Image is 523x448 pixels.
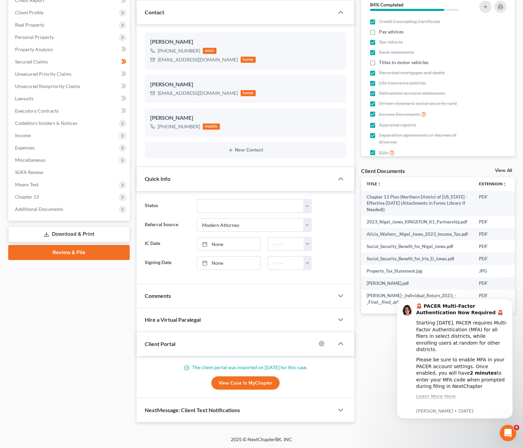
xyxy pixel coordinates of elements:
a: Download & Print [8,226,130,242]
span: SOFA Review [15,169,43,175]
a: None [197,237,261,250]
td: PDF [473,240,512,252]
span: Bills [379,149,388,156]
span: Codebtors Insiders & Notices [15,120,77,126]
a: Property Analysis [10,43,130,56]
td: Chapter 13 Plan (Northern District of [US_STATE] - Effective [DATE] (Attachments in Forms Library... [361,191,473,216]
input: -- : -- [268,237,304,250]
a: Unsecured Nonpriority Claims [10,80,130,92]
td: PDF [473,216,512,228]
p: The client portal was imported on [DATE] for this case. [145,364,346,371]
div: mobile [203,124,220,130]
td: Social_Security_Benefit_for_Irie_D_Jones.pdf [361,252,473,265]
iframe: Intercom notifications message [386,288,523,430]
a: View All [495,168,512,173]
span: Real Property [15,22,44,28]
td: PDF [473,277,512,289]
div: Client Documents [361,167,405,174]
td: Property_Tax_Statement.jpg [361,265,473,277]
span: Unsecured Priority Claims [15,71,71,77]
a: Executory Contracts [10,105,130,117]
label: Status [141,199,194,213]
span: Hire a Virtual Paralegal [145,316,201,323]
div: [PERSON_NAME] [150,38,341,46]
span: Bank statements [379,49,414,56]
td: JPG [473,265,512,277]
div: [EMAIL_ADDRESS][DOMAIN_NAME] [158,56,238,63]
span: Client Profile [15,10,43,15]
span: Income Documents [379,111,420,118]
label: IC Date [141,237,194,251]
button: New Contact [150,147,341,153]
span: NextMessage: Client Text Notifications [145,407,240,413]
span: Client Portal [145,341,175,347]
td: 2023_Nigel_Jones_KINGSTON_K1_Partnership.pdf [361,216,473,228]
i: unfold_more [503,182,507,186]
span: Income [15,132,31,138]
span: Comments [145,292,171,299]
span: Quick Info [145,175,170,182]
span: Drivers license & social security card [379,100,457,107]
div: [PERSON_NAME] [150,81,341,89]
td: Alicia_Walters__Nigel_Jones_2023_Income_Tax.pdf [361,228,473,240]
span: Tax returns [379,39,403,45]
td: [PERSON_NAME]-_Individual_Return_2023_-_Final__filed_.pdf [361,290,473,308]
input: -- : -- [268,257,304,270]
span: Lawsuits [15,96,33,101]
div: home [241,90,256,96]
td: PDF [473,191,512,216]
span: Personal Property [15,34,54,40]
a: Secured Claims [10,56,130,68]
iframe: Intercom live chat [500,425,516,441]
span: Means Test [15,182,39,187]
span: Pay advices [379,28,404,35]
a: SOFA Review [10,166,130,178]
span: Retirement account statements [379,90,445,97]
a: Unsecured Priority Claims [10,68,130,80]
span: Executory Contracts [15,108,59,114]
label: Referral Source [141,218,194,232]
div: [PHONE_NUMBER] [158,123,200,130]
span: Additional Documents [15,206,63,212]
span: Appraisal reports [379,121,416,128]
span: Recorded mortgages and deeds [379,69,445,76]
strong: 84% Completed [370,2,404,8]
a: Extensionunfold_more [479,181,507,186]
a: Review & File [8,245,130,260]
a: Lawsuits [10,92,130,105]
td: PDF [473,228,512,240]
div: home [241,57,256,63]
span: Unsecured Nonpriority Claims [15,83,80,89]
i: unfold_more [377,182,381,186]
div: [EMAIL_ADDRESS][DOMAIN_NAME] [158,90,238,97]
div: [PERSON_NAME] [150,114,341,122]
td: [PERSON_NAME].pdf [361,277,473,289]
span: Property Analysis [15,46,53,52]
span: Credit Counseling Certificate [379,18,440,25]
span: Contact [145,9,164,15]
div: [PHONE_NUMBER] [158,47,200,54]
a: Titleunfold_more [367,181,381,186]
span: Titles to motor vehicles [379,59,428,66]
td: Social_Security_Benefit_for_Nigel_Jones.pdf [361,240,473,252]
div: work [203,48,216,54]
span: Life insurance policies [379,80,426,86]
td: PDF [473,252,512,265]
span: Miscellaneous [15,157,45,163]
label: Signing Date [141,256,194,270]
span: Secured Claims [15,59,48,64]
span: 6 [514,425,519,430]
span: Separation agreements or decrees of divorces [379,132,471,145]
span: Chapter 13 [15,194,39,200]
a: View Case in MyChapter [211,376,280,390]
a: None [197,257,261,270]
